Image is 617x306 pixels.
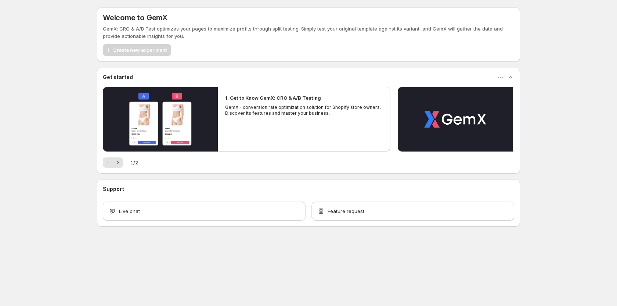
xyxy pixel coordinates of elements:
[398,87,513,152] button: Play video
[328,207,364,215] span: Feature request
[103,157,123,168] nav: Pagination
[113,157,123,168] button: Next
[225,94,321,102] h2: 1. Get to Know GemX: CRO & A/B Testing
[103,87,218,152] button: Play video
[103,185,124,193] h3: Support
[119,207,140,215] span: Live chat
[103,74,133,81] h3: Get started
[103,13,167,22] h5: Welcome to GemX
[225,104,383,116] p: GemX - conversion rate optimization solution for Shopify store owners. Discover its features and ...
[130,159,138,166] span: 1 / 2
[103,25,514,40] p: GemX: CRO & A/B Test optimizes your pages to maximize profits through split testing. Simply test ...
